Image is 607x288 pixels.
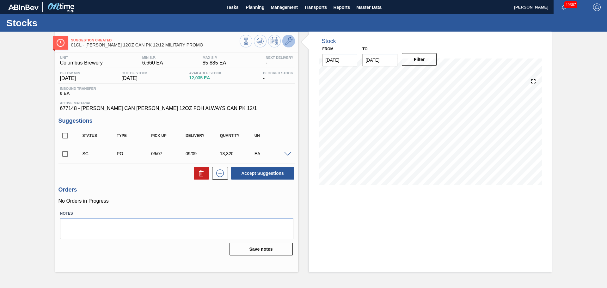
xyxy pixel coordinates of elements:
[71,38,240,42] span: Suggestion Created
[240,35,252,47] button: Stocks Overview
[254,35,267,47] button: Update Chart
[81,151,119,156] div: Suggestion Created
[60,101,293,105] span: Active Material
[184,151,222,156] div: 09/09/2025
[554,3,574,12] button: Notifications
[81,133,119,138] div: Status
[191,167,209,180] div: Delete Suggestions
[228,166,295,180] div: Accept Suggestions
[231,167,294,180] button: Accept Suggestions
[209,167,228,180] div: New suggestion
[253,133,291,138] div: UN
[122,71,148,75] span: Out Of Stock
[230,243,293,255] button: Save notes
[60,87,96,90] span: Inbound Transfer
[60,76,80,81] span: [DATE]
[261,71,295,81] div: -
[322,38,336,45] div: Stock
[8,4,39,10] img: TNhmsLtSVTkK8tSr43FrP2fwEKptu5GPRR3wAAAABJRU5ErkJggg==
[150,133,188,138] div: Pick up
[322,54,358,66] input: mm/dd/yyyy
[60,209,293,218] label: Notes
[356,3,381,11] span: Master Data
[218,151,257,156] div: 13,320
[203,60,226,66] span: 85,885 EA
[60,91,96,96] span: 0 EA
[203,56,226,59] span: MAX S.P.
[150,151,188,156] div: 09/07/2025
[246,3,264,11] span: Planning
[60,56,103,59] span: Unit
[268,35,281,47] button: Schedule Inventory
[264,56,295,66] div: -
[57,39,64,47] img: Ícone
[58,198,295,204] p: No Orders in Progress
[593,3,601,11] img: Logout
[60,106,293,111] span: 677148 - [PERSON_NAME] CAN [PERSON_NAME] 12OZ FOH ALWAYS CAN PK 12/1
[60,60,103,66] span: Columbus Brewery
[333,3,350,11] span: Reports
[225,3,239,11] span: Tasks
[362,54,397,66] input: mm/dd/yyyy
[564,1,577,8] span: 49367
[282,35,295,47] button: Go to Master Data / General
[189,71,222,75] span: Available Stock
[6,19,119,27] h1: Stocks
[322,47,334,51] label: From
[142,60,163,66] span: 6,660 EA
[60,71,80,75] span: Below Min
[142,56,163,59] span: MIN S.P.
[58,118,295,124] h3: Suggestions
[271,3,298,11] span: Management
[304,3,327,11] span: Transports
[115,151,153,156] div: Purchase order
[402,53,437,66] button: Filter
[263,71,293,75] span: Blocked Stock
[189,76,222,80] span: 12,035 EA
[122,76,148,81] span: [DATE]
[115,133,153,138] div: Type
[218,133,257,138] div: Quantity
[253,151,291,156] div: EA
[266,56,293,59] span: Next Delivery
[71,43,240,47] span: 01CL - CARR BUD 12OZ CAN PK 12/12 MILITARY PROMO
[184,133,222,138] div: Delivery
[58,187,295,193] h3: Orders
[362,47,367,51] label: to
